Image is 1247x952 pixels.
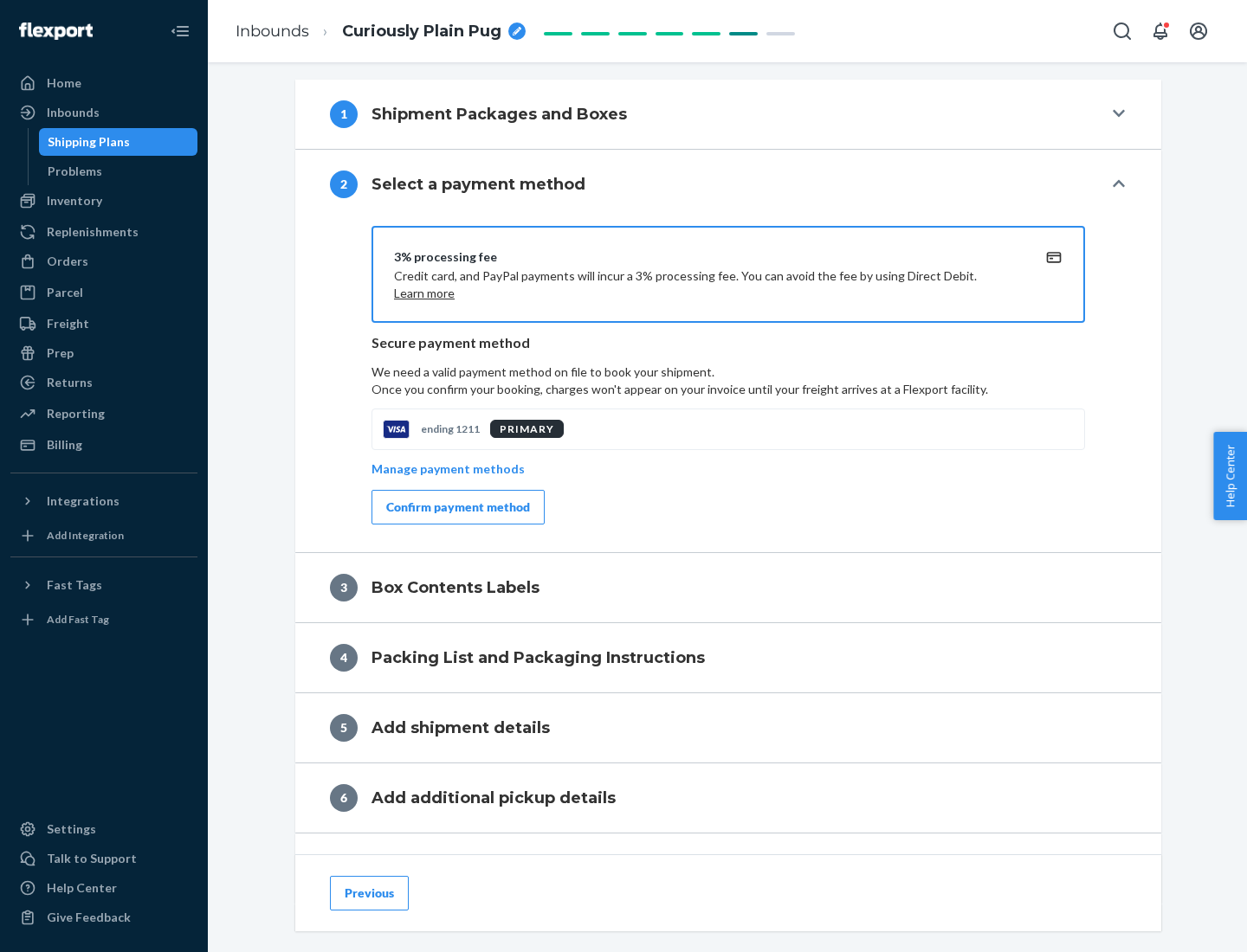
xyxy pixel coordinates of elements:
img: Flexport logo [19,23,93,40]
div: 3 [330,574,358,601]
ol: breadcrumbs [222,6,540,57]
div: Orders [47,253,88,270]
a: Billing [10,431,197,459]
p: We need a valid payment method on file to book your shipment. [372,363,1085,398]
div: 5 [330,714,358,742]
div: PRIMARY [490,420,564,438]
a: Problems [39,158,198,185]
a: Replenishments [10,218,197,246]
a: Returns [10,369,197,396]
p: Once you confirm your booking, charges won't appear on your invoice until your freight arrives at... [372,381,1085,398]
button: Open Search Box [1105,14,1140,48]
div: Inbounds [47,104,100,121]
p: Secure payment method [372,333,1085,353]
a: Add Integration [10,522,197,550]
div: Home [47,74,81,92]
a: Shipping Plans [39,128,198,156]
div: Shipping Plans [48,133,130,151]
a: Parcel [10,279,197,306]
a: Inbounds [10,99,197,126]
div: Give Feedback [47,909,131,926]
a: Reporting [10,400,197,428]
a: Freight [10,310,197,338]
a: Help Center [10,874,197,902]
div: Fast Tags [47,576,102,594]
button: Help Center [1213,432,1247,520]
p: Manage payment methods [372,460,525,478]
div: Integrations [47,492,120,510]
button: Confirm payment method [372,490,545,524]
div: Problems [48,163,102,180]
div: 2 [330,170,358,198]
div: Add Integration [47,528,124,543]
div: Reporting [47,405,105,422]
button: Fast Tags [10,571,197,599]
div: Inventory [47,192,102,209]
div: Talk to Support [47,850,137,867]
div: 1 [330,100,358,128]
div: Returns [47,374,93,391]
button: 2Select a payment method [295,150,1161,219]
a: Home [10,69,197,97]
h4: Packing List and Packaging Instructions [372,646,705,669]
button: Open notifications [1143,14,1178,48]
button: Integrations [10,487,197,515]
button: 6Add additional pickup details [295,763,1161,833]
div: Parcel [47,284,83,301]
button: 7Shipping Quote [295,833,1161,903]
h4: Shipment Packages and Boxes [372,103,627,125]
div: 6 [330,784,358,812]
div: 3% processing fee [394,248,1021,266]
p: Credit card, and PayPal payments will incur a 3% processing fee. You can avoid the fee by using D... [394,267,1021,302]
a: Orders [10,248,197,275]
span: Curiously Plain Pug [342,21,501,43]
button: 5Add shipment details [295,693,1161,762]
h4: Box Contents Labels [372,576,540,599]
p: ending 1211 [421,421,480,436]
a: Add Fast Tag [10,606,197,634]
div: Billing [47,436,82,453]
div: Confirm payment method [386,499,530,516]
div: Replenishments [47,223,139,241]
button: Close Navigation [163,14,197,48]
a: Inventory [10,187,197,215]
button: Learn more [394,285,455,302]
button: 4Packing List and Packaging Instructions [295,623,1161,692]
h4: Select a payment method [372,173,585,196]
div: Add Fast Tag [47,612,109,627]
a: Prep [10,339,197,367]
div: Prep [47,344,74,362]
div: Help Center [47,879,117,897]
a: Settings [10,815,197,843]
div: Freight [47,315,89,332]
h4: Add shipment details [372,717,550,739]
button: 3Box Contents Labels [295,553,1161,622]
h4: Add additional pickup details [372,787,616,809]
a: Talk to Support [10,845,197,872]
button: Previous [330,876,409,910]
div: Settings [47,820,96,838]
button: Open account menu [1181,14,1216,48]
button: Give Feedback [10,904,197,931]
a: Inbounds [236,22,309,41]
div: 4 [330,644,358,672]
button: 1Shipment Packages and Boxes [295,80,1161,149]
